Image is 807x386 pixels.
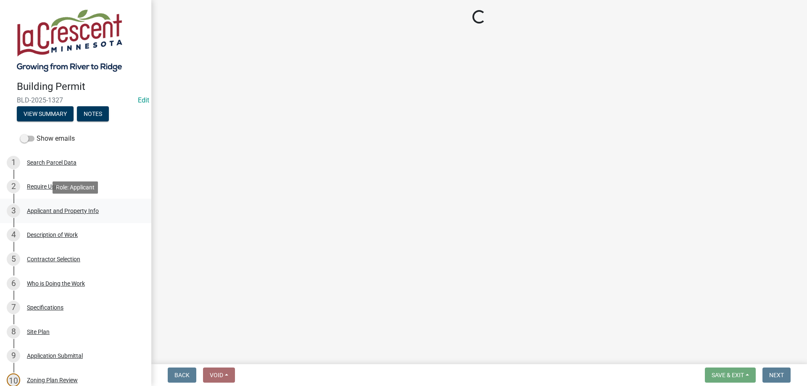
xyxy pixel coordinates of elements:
[17,106,74,121] button: View Summary
[27,329,50,335] div: Site Plan
[7,301,20,314] div: 7
[712,372,744,378] span: Save & Exit
[17,9,122,72] img: City of La Crescent, Minnesota
[27,208,99,214] div: Applicant and Property Info
[27,281,85,286] div: Who is Doing the Work
[7,228,20,242] div: 4
[20,134,75,144] label: Show emails
[210,372,223,378] span: Void
[17,111,74,118] wm-modal-confirm: Summary
[17,96,134,104] span: BLD-2025-1327
[53,181,98,194] div: Role: Applicant
[7,325,20,339] div: 8
[77,106,109,121] button: Notes
[769,372,784,378] span: Next
[27,305,63,310] div: Specifications
[27,160,76,165] div: Search Parcel Data
[17,81,145,93] h4: Building Permit
[7,277,20,290] div: 6
[27,256,80,262] div: Contractor Selection
[7,156,20,169] div: 1
[138,96,149,104] a: Edit
[27,232,78,238] div: Description of Work
[7,252,20,266] div: 5
[705,368,756,383] button: Save & Exit
[27,353,83,359] div: Application Submittal
[138,96,149,104] wm-modal-confirm: Edit Application Number
[168,368,196,383] button: Back
[203,368,235,383] button: Void
[174,372,190,378] span: Back
[762,368,791,383] button: Next
[7,180,20,193] div: 2
[27,184,60,189] div: Require User
[27,377,78,383] div: Zoning Plan Review
[7,349,20,362] div: 9
[7,204,20,218] div: 3
[77,111,109,118] wm-modal-confirm: Notes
